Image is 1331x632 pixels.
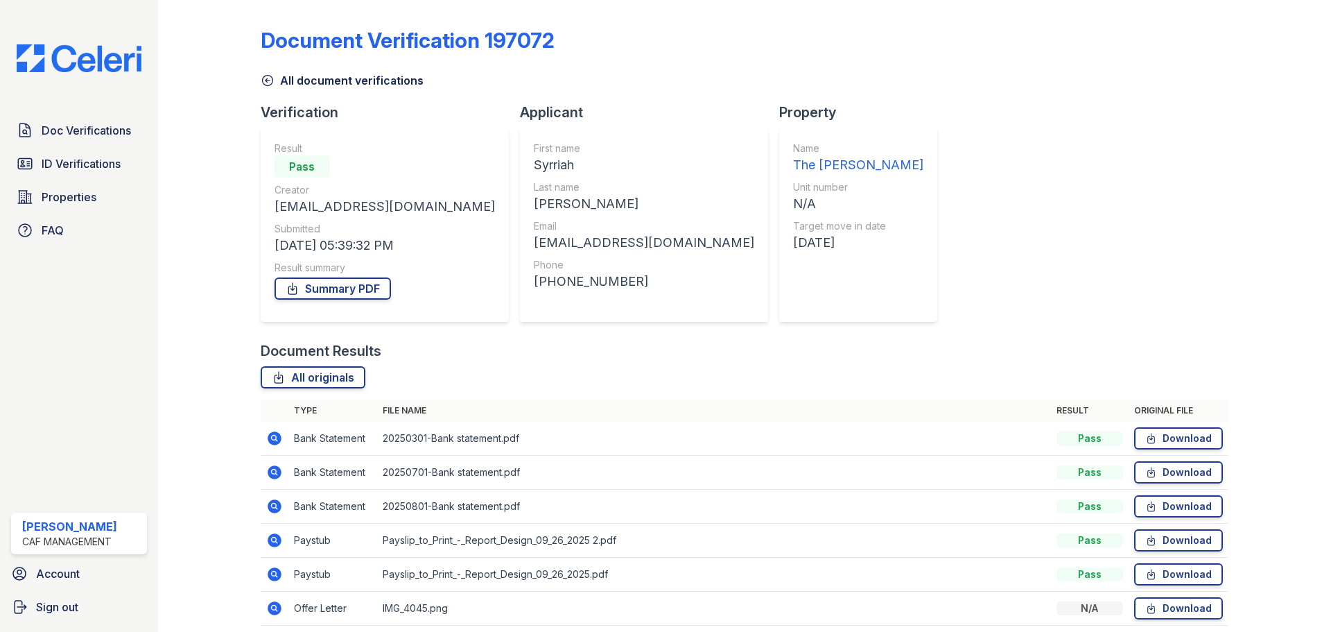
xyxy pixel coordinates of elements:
div: Name [793,142,923,155]
td: Bank Statement [288,490,377,524]
a: Summary PDF [275,277,391,300]
div: Verification [261,103,520,122]
div: Target move in date [793,219,923,233]
img: CE_Logo_Blue-a8612792a0a2168367f1c8372b55b34899dd931a85d93a1a3d3e32e68fde9ad4.png [6,44,153,72]
div: Pass [1056,432,1123,445]
a: ID Verifications [11,150,147,178]
td: Payslip_to_Print_-_Report_Design_09_26_2025 2.pdf [377,524,1051,558]
div: Pass [1056,533,1123,547]
td: Paystub [288,524,377,558]
a: FAQ [11,216,147,244]
div: N/A [793,194,923,214]
span: Doc Verifications [42,122,131,139]
div: Submitted [275,222,495,236]
th: Type [288,400,377,422]
div: Pass [1056,567,1123,581]
div: Document Verification 197072 [261,28,555,53]
td: 20250701-Bank statement.pdf [377,456,1051,490]
div: Property [779,103,948,122]
span: FAQ [42,222,64,239]
td: Offer Letter [288,592,377,626]
a: Properties [11,183,147,211]
div: Syrriah [534,155,754,175]
div: [PHONE_NUMBER] [534,272,754,291]
div: Document Results [261,341,381,361]
a: Download [1134,461,1223,484]
a: Name The [PERSON_NAME] [793,142,923,175]
a: Sign out [6,593,153,621]
th: Result [1051,400,1129,422]
span: Sign out [36,599,78,615]
div: [EMAIL_ADDRESS][DOMAIN_NAME] [275,197,495,216]
div: Phone [534,258,754,272]
div: [DATE] [793,233,923,253]
td: Paystub [288,558,377,592]
a: Account [6,560,153,588]
div: Pass [275,155,330,178]
div: Pass [1056,499,1123,513]
div: Result summary [275,261,495,275]
div: Creator [275,183,495,197]
a: Download [1134,427,1223,450]
td: IMG_4045.png [377,592,1051,626]
a: Doc Verifications [11,117,147,144]
td: 20250301-Bank statement.pdf [377,422,1051,456]
div: [EMAIL_ADDRESS][DOMAIN_NAME] [534,233,754,253]
span: Properties [42,189,96,205]
a: All document verifications [261,72,424,89]
div: Email [534,219,754,233]
a: Download [1134,563,1223,586]
th: File name [377,400,1051,422]
a: Download [1134,495,1223,518]
div: CAF Management [22,535,117,549]
td: Payslip_to_Print_-_Report_Design_09_26_2025.pdf [377,558,1051,592]
a: Download [1134,529,1223,552]
div: Pass [1056,466,1123,479]
div: Result [275,142,495,155]
td: 20250801-Bank statement.pdf [377,490,1051,524]
a: All originals [261,366,365,388]
div: Applicant [520,103,779,122]
th: Original file [1129,400,1228,422]
td: Bank Statement [288,422,377,456]
span: Account [36,565,80,582]
div: Last name [534,180,754,194]
td: Bank Statement [288,456,377,490]
div: [DATE] 05:39:32 PM [275,236,495,255]
div: [PERSON_NAME] [534,194,754,214]
div: N/A [1056,601,1123,615]
div: The [PERSON_NAME] [793,155,923,175]
div: First name [534,142,754,155]
a: Download [1134,597,1223,620]
div: Unit number [793,180,923,194]
span: ID Verifications [42,155,121,172]
div: [PERSON_NAME] [22,518,117,535]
